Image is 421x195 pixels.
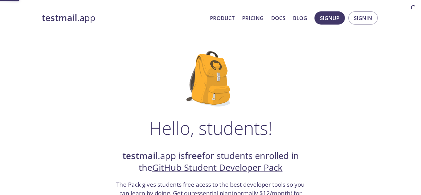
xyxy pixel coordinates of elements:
span: Signup [320,13,339,22]
a: Docs [271,13,285,22]
a: Blog [293,13,307,22]
h2: .app is for students enrolled in the [116,150,306,174]
strong: testmail [122,150,158,162]
a: Pricing [242,13,264,22]
span: Signin [354,13,372,22]
a: testmail.app [42,12,204,24]
strong: testmail [42,12,77,24]
a: GitHub Student Developer Pack [152,161,283,174]
a: Product [210,13,235,22]
h1: Hello, students! [149,118,272,138]
button: Signin [348,11,378,25]
strong: free [185,150,202,162]
img: github-student-backpack.png [186,51,235,106]
button: Signup [314,11,345,25]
